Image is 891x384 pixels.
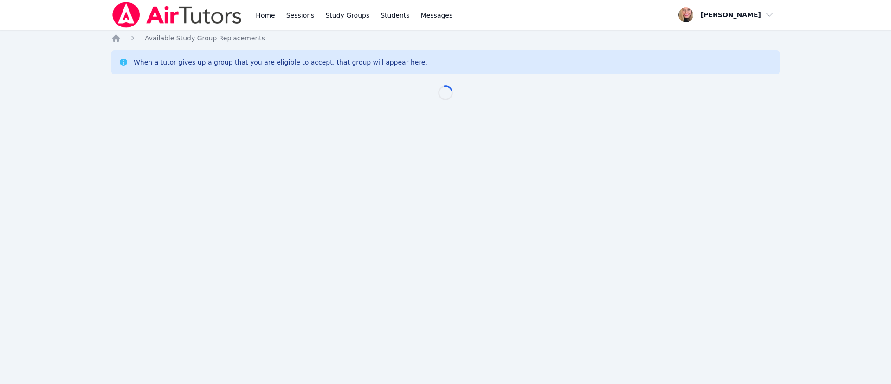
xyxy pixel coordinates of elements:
[111,33,780,43] nav: Breadcrumb
[145,33,265,43] a: Available Study Group Replacements
[111,2,243,28] img: Air Tutors
[145,34,265,42] span: Available Study Group Replacements
[421,11,453,20] span: Messages
[134,58,427,67] div: When a tutor gives up a group that you are eligible to accept, that group will appear here.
